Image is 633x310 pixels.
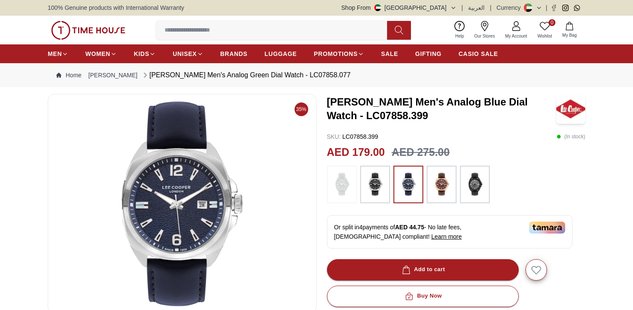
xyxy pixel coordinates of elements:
[556,94,585,124] img: Lee Cooper Men's Analog Blue Dial Watch - LC07858.399
[462,3,463,12] span: |
[502,33,531,39] span: My Account
[327,259,519,281] button: Add to cart
[431,233,462,240] span: Learn more
[529,222,565,234] img: Tamara
[381,46,398,61] a: SALE
[314,50,358,58] span: PROMOTIONS
[327,286,519,307] button: Buy Now
[452,33,468,39] span: Help
[341,3,457,12] button: Shop From[GEOGRAPHIC_DATA]
[415,46,442,61] a: GIFTING
[562,5,569,11] a: Instagram
[265,50,297,58] span: LUGGAGE
[469,19,500,41] a: Our Stores
[415,50,442,58] span: GIFTING
[327,144,385,161] h2: AED 179.00
[265,46,297,61] a: LUGGAGE
[327,215,572,249] div: Or split in 4 payments of - No late fees, [DEMOGRAPHIC_DATA] compliant!
[327,132,379,141] p: LC07858.399
[403,291,442,301] div: Buy Now
[48,3,184,12] span: 100% Genuine products with International Warranty
[398,170,419,199] img: ...
[450,19,469,41] a: Help
[327,95,557,123] h3: [PERSON_NAME] Men's Analog Blue Dial Watch - LC07858.399
[532,19,557,41] a: 0Wishlist
[173,46,203,61] a: UNISEX
[134,46,156,61] a: KIDS
[55,101,309,306] img: Lee Cooper Men's Analog Green Dial Watch - LC07858.077
[134,50,149,58] span: KIDS
[546,3,547,12] span: |
[141,70,351,80] div: [PERSON_NAME] Men's Analog Green Dial Watch - LC07858.077
[295,102,308,116] span: 35%
[51,21,125,40] img: ...
[364,170,386,199] img: ...
[48,50,62,58] span: MEN
[331,170,353,199] img: ...
[459,46,498,61] a: CASIO SALE
[314,46,364,61] a: PROMOTIONS
[85,46,117,61] a: WOMEN
[374,4,381,11] img: United Arab Emirates
[88,71,137,79] a: [PERSON_NAME]
[557,132,585,141] p: ( In stock )
[48,63,585,87] nav: Breadcrumb
[327,133,341,140] span: SKU :
[220,50,248,58] span: BRANDS
[574,5,580,11] a: Whatsapp
[497,3,524,12] div: Currency
[551,5,557,11] a: Facebook
[557,20,582,40] button: My Bag
[490,3,491,12] span: |
[471,33,498,39] span: Our Stores
[381,50,398,58] span: SALE
[48,46,68,61] a: MEN
[464,170,486,199] img: ...
[56,71,81,79] a: Home
[459,50,498,58] span: CASIO SALE
[468,3,485,12] button: العربية
[85,50,110,58] span: WOMEN
[220,46,248,61] a: BRANDS
[549,19,555,26] span: 0
[431,170,452,199] img: ...
[173,50,197,58] span: UNISEX
[395,224,424,231] span: AED 44.75
[400,265,445,275] div: Add to cart
[559,32,580,38] span: My Bag
[392,144,450,161] h3: AED 275.00
[534,33,555,39] span: Wishlist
